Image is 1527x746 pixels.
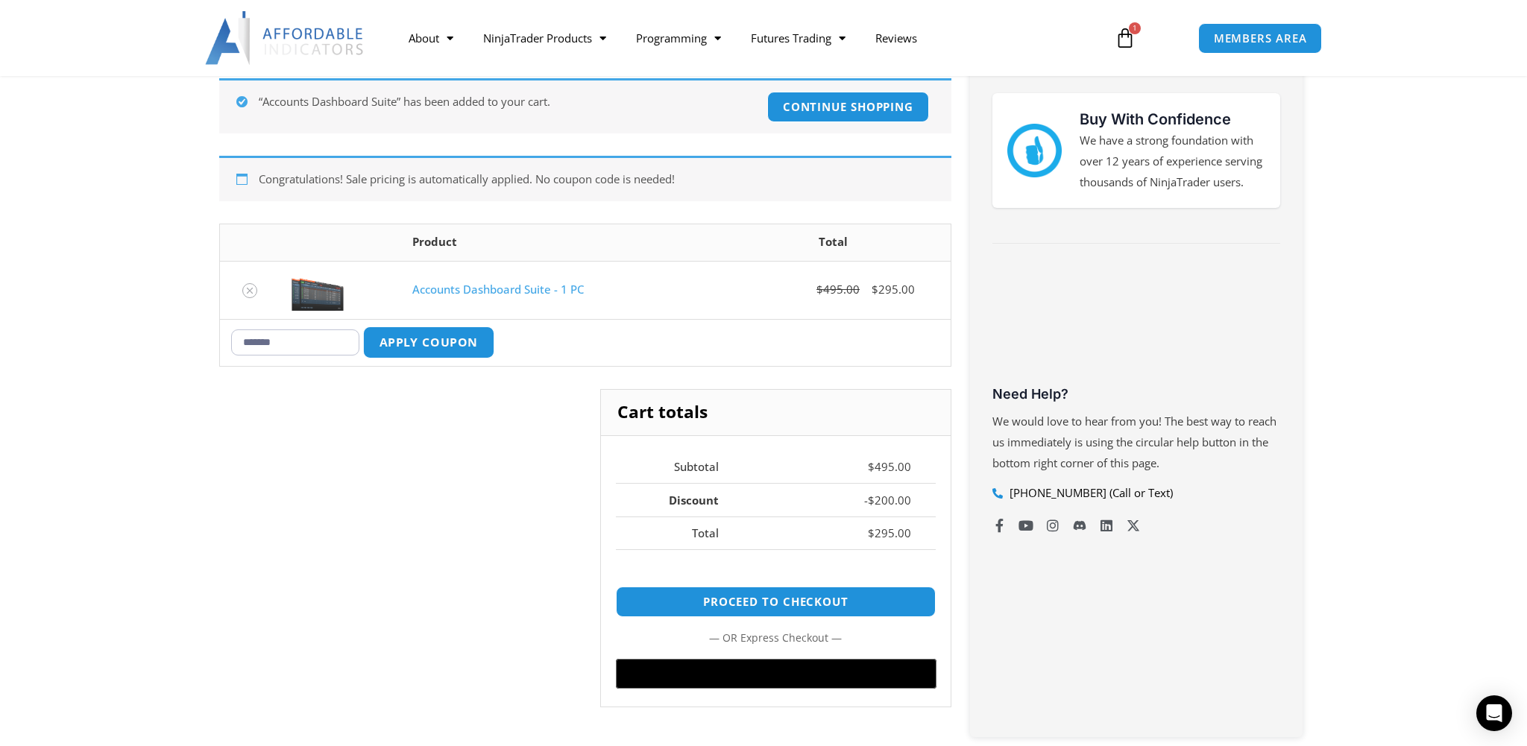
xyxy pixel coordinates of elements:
[1214,33,1307,44] span: MEMBERS AREA
[1476,695,1512,731] div: Open Intercom Messenger
[363,326,494,358] button: Apply coupon
[621,21,736,55] a: Programming
[868,525,911,540] bdi: 295.00
[468,21,621,55] a: NinjaTrader Products
[992,270,1280,382] iframe: Customer reviews powered by Trustpilot
[992,414,1276,470] span: We would love to hear from you! The best way to reach us immediately is using the circular help b...
[616,628,936,648] p: — or —
[868,459,911,474] bdi: 495.00
[205,11,365,65] img: LogoAI | Affordable Indicators – NinjaTrader
[616,516,744,550] th: Total
[736,21,860,55] a: Futures Trading
[992,385,1280,402] h3: Need Help?
[616,451,744,484] th: Subtotal
[292,269,344,311] img: Screenshot 2024-08-26 155710eeeee | Affordable Indicators – NinjaTrader
[219,78,951,133] div: “Accounts Dashboard Suite” has been added to your cart.
[868,493,911,508] bdi: 200.00
[767,92,929,122] a: Continue shopping
[616,587,936,617] a: Proceed to checkout
[616,659,936,689] button: Buy with GPay
[816,282,860,297] bdi: 495.00
[868,525,875,540] span: $
[860,21,932,55] a: Reviews
[394,21,1098,55] nav: Menu
[1006,483,1173,504] span: [PHONE_NUMBER] (Call or Text)
[868,493,875,508] span: $
[868,459,875,474] span: $
[1080,130,1266,193] p: We have a strong foundation with over 12 years of experience serving thousands of NinjaTrader users.
[872,282,915,297] bdi: 295.00
[1007,124,1061,177] img: mark thumbs good 43913 | Affordable Indicators – NinjaTrader
[1080,108,1266,130] h3: Buy With Confidence
[1129,22,1141,34] span: 1
[816,282,823,297] span: $
[242,283,257,298] a: Remove Accounts Dashboard Suite - 1 PC from cart
[219,156,951,201] div: Congratulations! Sale pricing is automatically applied. No coupon code is needed!
[616,566,936,580] iframe: PayPal Message 1
[872,282,878,297] span: $
[394,21,468,55] a: About
[601,390,951,436] h2: Cart totals
[1092,16,1158,60] a: 1
[616,483,744,516] th: Discount
[401,224,715,261] th: Product
[715,224,951,261] th: Total
[864,493,868,508] span: -
[1198,23,1323,54] a: MEMBERS AREA
[412,282,584,297] a: Accounts Dashboard Suite - 1 PC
